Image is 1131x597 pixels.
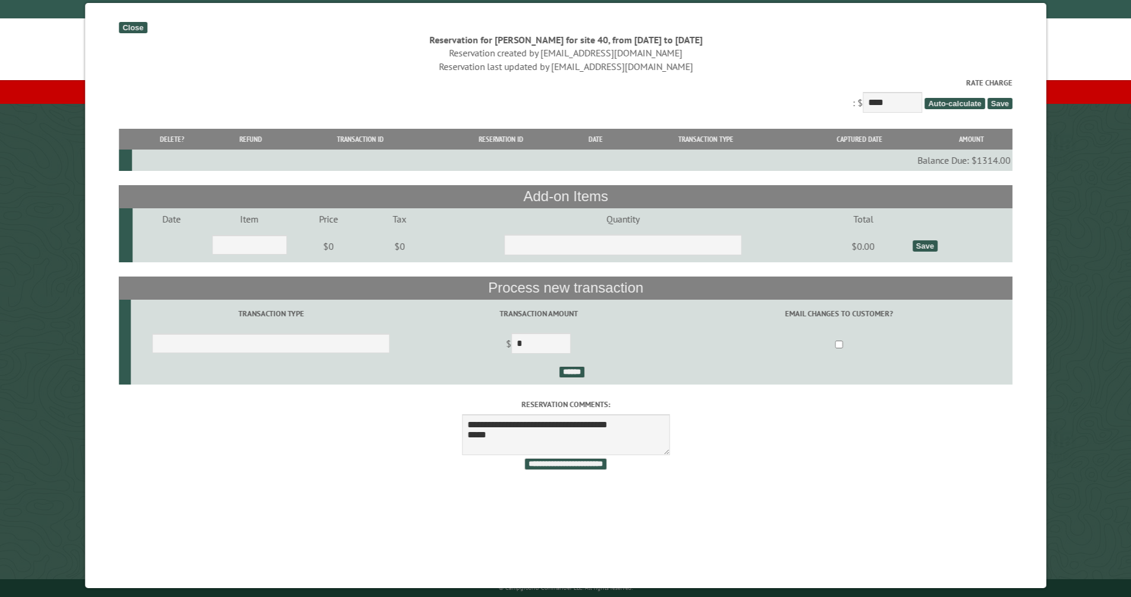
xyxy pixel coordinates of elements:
[569,129,622,150] th: Date
[369,208,430,230] td: Tax
[119,399,1012,410] label: Reservation comments:
[815,230,910,263] td: $0.00
[131,129,212,150] th: Delete?
[119,33,1012,46] div: Reservation for [PERSON_NAME] for site 40, from [DATE] to [DATE]
[119,185,1012,208] th: Add-on Items
[413,308,664,319] label: Transaction Amount
[622,129,790,150] th: Transaction Type
[288,129,432,150] th: Transaction ID
[131,150,1012,171] td: Balance Due: $1314.00
[432,129,569,150] th: Reservation ID
[132,308,409,319] label: Transaction Type
[289,208,369,230] td: Price
[119,46,1012,59] div: Reservation created by [EMAIL_ADDRESS][DOMAIN_NAME]
[369,230,430,263] td: $0
[119,277,1012,299] th: Process new transaction
[924,98,985,109] span: Auto-calculate
[289,230,369,263] td: $0
[667,308,1010,319] label: Email changes to customer?
[210,208,289,230] td: Item
[912,240,937,252] div: Save
[430,208,815,230] td: Quantity
[499,584,633,592] small: © Campground Commander LLC. All rights reserved.
[411,328,666,361] td: $
[987,98,1012,109] span: Save
[930,129,1012,150] th: Amount
[119,77,1012,88] label: Rate Charge
[119,22,147,33] div: Close
[789,129,930,150] th: Captured Date
[815,208,910,230] td: Total
[119,60,1012,73] div: Reservation last updated by [EMAIL_ADDRESS][DOMAIN_NAME]
[132,208,210,230] td: Date
[213,129,289,150] th: Refund
[119,77,1012,116] div: : $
